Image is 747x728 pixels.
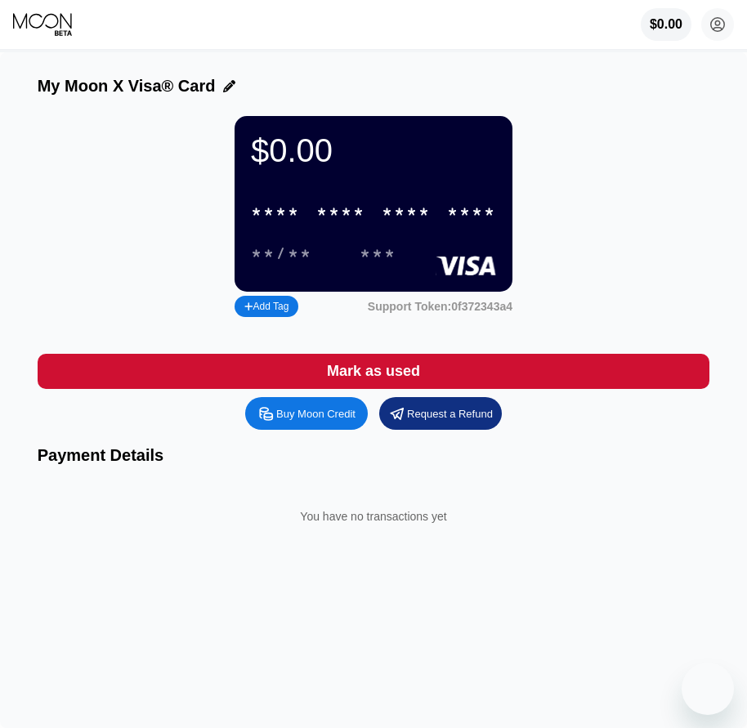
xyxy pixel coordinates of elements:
[245,397,368,430] div: Buy Moon Credit
[244,301,289,312] div: Add Tag
[368,300,512,313] div: Support Token:0f372343a4
[682,663,734,715] iframe: Button to launch messaging window
[38,446,710,465] div: Payment Details
[641,8,691,41] div: $0.00
[251,132,496,169] div: $0.00
[650,17,682,32] div: $0.00
[235,296,298,317] div: Add Tag
[379,397,502,430] div: Request a Refund
[368,300,512,313] div: Support Token: 0f372343a4
[38,354,710,389] div: Mark as used
[51,494,697,539] div: You have no transactions yet
[407,407,493,421] div: Request a Refund
[327,362,420,381] div: Mark as used
[38,77,216,96] div: My Moon X Visa® Card
[276,407,356,421] div: Buy Moon Credit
